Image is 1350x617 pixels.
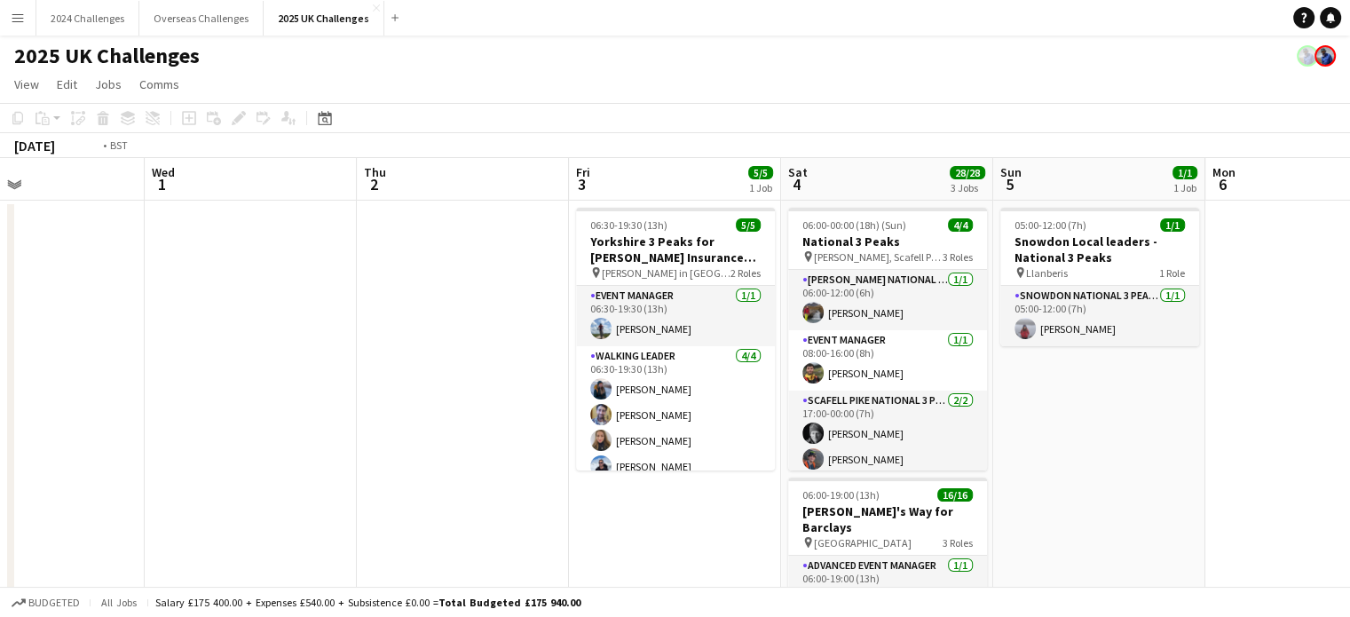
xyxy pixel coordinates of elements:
span: View [14,76,39,92]
button: Budgeted [9,593,83,613]
h1: 2025 UK Challenges [14,43,200,69]
span: Jobs [95,76,122,92]
span: All jobs [98,596,140,609]
a: Jobs [88,73,129,96]
a: Comms [132,73,186,96]
div: [DATE] [14,137,55,154]
div: BST [110,138,128,152]
span: Comms [139,76,179,92]
span: Edit [57,76,77,92]
div: Salary £175 400.00 + Expenses £540.00 + Subsistence £0.00 = [155,596,580,609]
span: Total Budgeted £175 940.00 [438,596,580,609]
span: Budgeted [28,597,80,609]
button: Overseas Challenges [139,1,264,36]
app-user-avatar: Andy Baker [1314,45,1336,67]
button: 2024 Challenges [36,1,139,36]
a: View [7,73,46,96]
button: 2025 UK Challenges [264,1,384,36]
a: Edit [50,73,84,96]
app-user-avatar: Andy Baker [1297,45,1318,67]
